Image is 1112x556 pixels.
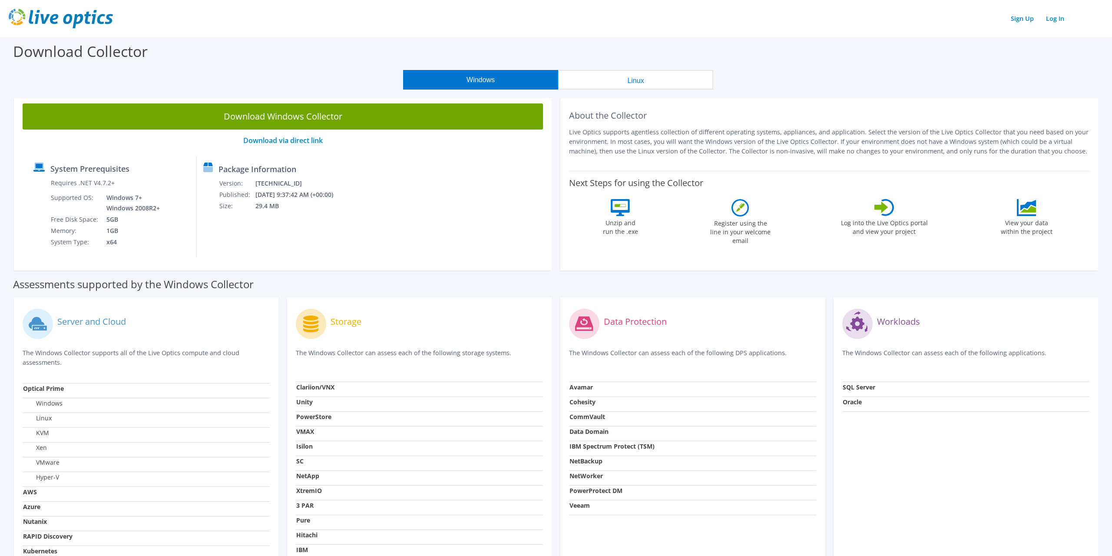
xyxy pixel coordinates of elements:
strong: Data Domain [569,427,609,436]
strong: NetBackup [569,457,602,465]
strong: PowerProtect DM [569,486,622,495]
label: System Prerequisites [50,164,129,173]
strong: Kubernetes [23,547,57,555]
strong: Optical Prime [23,384,64,393]
td: Memory: [50,225,100,236]
label: Download Collector [13,41,148,61]
strong: Veeam [569,501,590,509]
td: Size: [219,200,255,212]
strong: SC [296,457,304,465]
strong: Avamar [569,383,593,391]
a: Sign Up [1006,12,1038,25]
strong: Unity [296,398,313,406]
strong: Hitachi [296,531,318,539]
strong: PowerStore [296,413,331,421]
td: 5GB [100,214,162,225]
strong: IBM Spectrum Protect (TSM) [569,442,655,450]
td: 29.4 MB [255,200,345,212]
td: 1GB [100,225,162,236]
p: Live Optics supports agentless collection of different operating systems, appliances, and applica... [569,127,1089,156]
p: The Windows Collector can assess each of the following applications. [842,348,1089,366]
a: Download Windows Collector [23,103,543,130]
label: Workloads [877,317,920,326]
strong: SQL Server [843,383,875,391]
strong: XtremIO [296,486,322,495]
label: Register using the line in your welcome email [708,216,773,245]
td: Supported OS: [50,192,100,214]
label: View your data within the project [996,216,1058,236]
strong: Nutanix [23,517,47,526]
h2: About the Collector [569,110,1089,121]
label: Xen [23,443,47,452]
label: Assessments supported by the Windows Collector [13,280,254,289]
strong: RAPID Discovery [23,532,73,540]
td: Free Disk Space: [50,214,100,225]
td: [TECHNICAL_ID] [255,178,345,189]
td: Windows 7+ Windows 2008R2+ [100,192,162,214]
td: x64 [100,236,162,248]
label: Windows [23,399,63,408]
label: KVM [23,429,49,437]
label: Data Protection [604,317,667,326]
label: Unzip and run the .exe [601,216,641,236]
strong: NetApp [296,472,319,480]
td: Published: [219,189,255,200]
label: Log into the Live Optics portal and view your project [841,216,928,236]
strong: Isilon [296,442,313,450]
strong: Azure [23,503,40,511]
label: VMware [23,458,60,467]
label: Next Steps for using the Collector [569,178,703,188]
strong: Oracle [843,398,862,406]
p: The Windows Collector can assess each of the following DPS applications. [569,348,816,366]
strong: Pure [296,516,310,524]
button: Linux [558,70,713,90]
label: Hyper-V [23,473,59,482]
strong: NetWorker [569,472,603,480]
strong: Cohesity [569,398,596,406]
a: Download via direct link [243,136,323,145]
p: The Windows Collector can assess each of the following storage systems. [296,348,543,366]
label: Linux [23,414,52,423]
label: Requires .NET V4.7.2+ [51,179,115,187]
strong: AWS [23,488,37,496]
strong: VMAX [296,427,314,436]
a: Log In [1042,12,1069,25]
button: Windows [403,70,558,90]
strong: Clariion/VNX [296,383,334,391]
td: System Type: [50,236,100,248]
strong: CommVault [569,413,605,421]
label: Package Information [218,165,296,173]
label: Storage [331,317,361,326]
p: The Windows Collector supports all of the Live Optics compute and cloud assessments. [23,348,270,367]
img: live_optics_svg.svg [9,9,113,28]
td: Version: [219,178,255,189]
label: Server and Cloud [57,317,126,326]
td: [DATE] 9:37:42 AM (+00:00) [255,189,345,200]
strong: 3 PAR [296,501,314,509]
strong: IBM [296,546,308,554]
